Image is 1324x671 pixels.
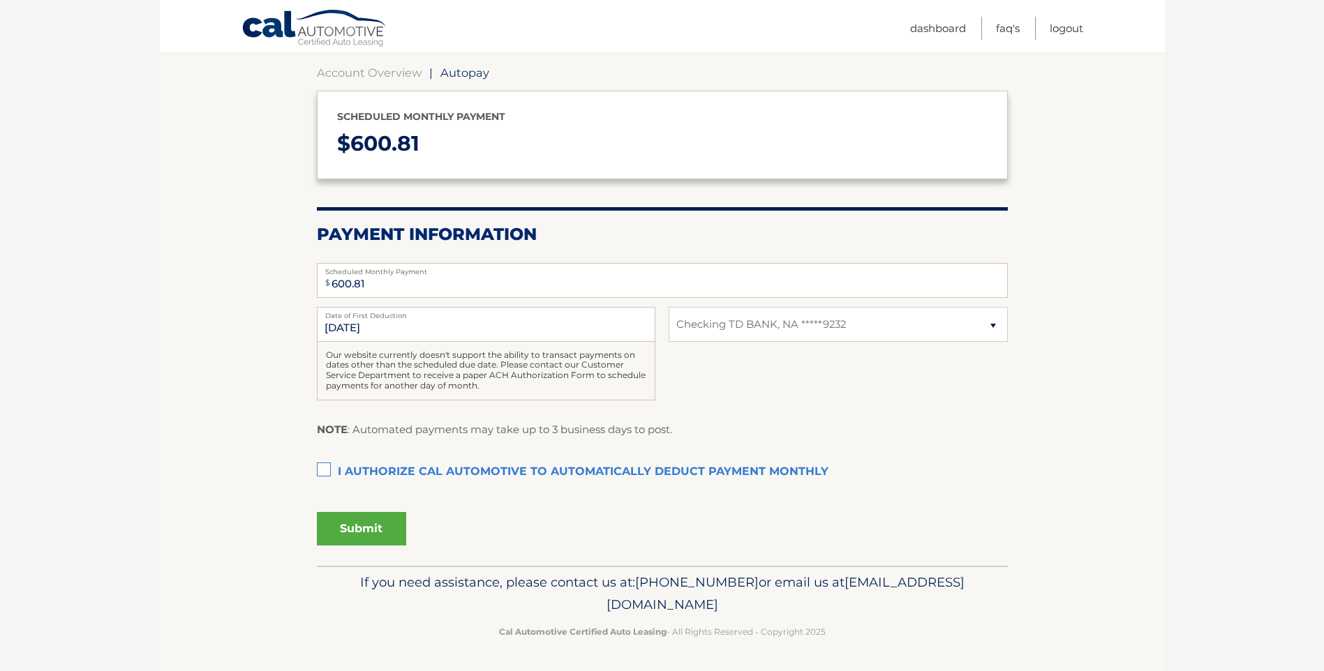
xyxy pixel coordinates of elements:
a: FAQ's [996,17,1020,40]
span: [EMAIL_ADDRESS][DOMAIN_NAME] [607,574,965,612]
h2: Payment Information [317,224,1008,245]
p: If you need assistance, please contact us at: or email us at [326,571,999,616]
strong: NOTE [317,423,348,436]
span: [PHONE_NUMBER] [635,574,759,590]
a: Cal Automotive [241,9,388,50]
p: $ [337,126,988,163]
p: : Automated payments may take up to 3 business days to post. [317,421,672,439]
a: Account Overview [317,66,422,80]
label: I authorize cal automotive to automatically deduct payment monthly [317,458,1008,486]
span: 600.81 [350,130,419,156]
a: Dashboard [910,17,966,40]
input: Payment Amount [317,263,1008,298]
label: Date of First Deduction [317,307,655,318]
span: | [429,66,433,80]
div: Our website currently doesn't support the ability to transact payments on dates other than the sc... [317,342,655,400]
label: Scheduled Monthly Payment [317,263,1008,274]
input: Payment Date [317,307,655,342]
p: - All Rights Reserved - Copyright 2025 [326,624,999,639]
span: Autopay [440,66,489,80]
p: Scheduled monthly payment [337,108,988,126]
button: Submit [317,512,406,545]
a: Logout [1050,17,1083,40]
strong: Cal Automotive Certified Auto Leasing [499,626,667,637]
span: $ [321,267,334,299]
